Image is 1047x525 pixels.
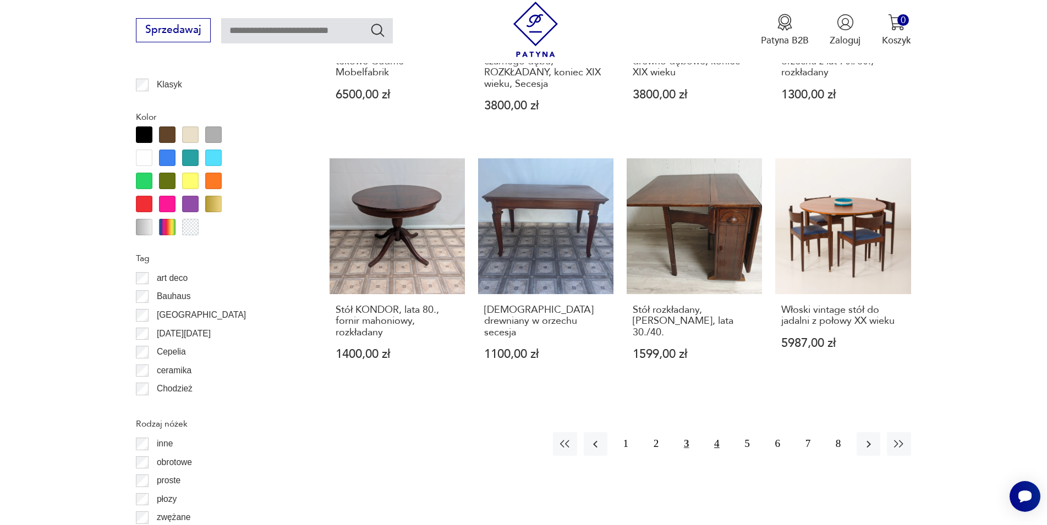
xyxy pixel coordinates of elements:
p: zwężane [157,510,191,524]
button: 6 [766,432,790,456]
button: 7 [796,432,820,456]
h3: Stół drewniany LUBKE w orzechu z lat 70./80., rozkładany [781,45,905,78]
p: inne [157,436,173,451]
a: Stół KONDOR, lata 80., fornir mahoniowy, rozkładanyStół KONDOR, lata 80., fornir mahoniowy, rozkł... [330,158,465,386]
p: Rodzaj nóżek [136,417,298,431]
p: 1100,00 zł [484,349,608,360]
button: Patyna B2B [761,14,809,47]
a: Włoski vintage stół do jadalni z połowy XX wiekuWłoski vintage stół do jadalni z połowy XX wieku5... [775,158,911,386]
button: Szukaj [370,22,386,38]
p: Cepelia [157,345,186,359]
p: Bauhaus [157,289,191,303]
p: 3800,00 zł [484,100,608,112]
p: 5987,00 zł [781,338,905,349]
p: Zaloguj [830,34,860,47]
h3: Stół KONDOR, lata 80., fornir mahoniowy, rozkładany [336,305,459,338]
p: obrotowe [157,455,192,469]
p: 1300,00 zł [781,89,905,101]
button: 8 [826,432,850,456]
img: Ikonka użytkownika [837,14,854,31]
p: [DATE][DATE] [157,327,211,341]
p: 3800,00 zł [633,89,757,101]
p: art deco [157,271,188,285]
button: 2 [644,432,668,456]
button: 1 [614,432,638,456]
a: Ikona medaluPatyna B2B [761,14,809,47]
button: 0Koszyk [882,14,911,47]
p: Ćmielów [157,400,190,415]
p: Patyna B2B [761,34,809,47]
p: proste [157,473,180,488]
p: ceramika [157,363,191,378]
button: Sprzedawaj [136,18,210,42]
button: 4 [705,432,728,456]
a: Stół rozkładany, HARRIS LEBUS, lata 30./40.Stół rozkładany, [PERSON_NAME], lata 30./40.1599,00 zł [627,158,762,386]
img: Ikona medalu [776,14,793,31]
p: Klasyk [157,78,182,92]
p: Kolor [136,110,298,124]
h3: Stół rozkładany, [PERSON_NAME], lata 30./40. [633,305,757,338]
p: 6500,00 zł [336,89,459,101]
p: Chodzież [157,382,193,396]
div: 0 [897,14,909,26]
button: 5 [736,432,759,456]
h3: Włoski vintage stół do jadalni z połowy XX wieku [781,305,905,327]
p: 1400,00 zł [336,349,459,360]
p: [GEOGRAPHIC_DATA] [157,308,246,322]
p: płozy [157,492,177,506]
img: Ikona koszyka [888,14,905,31]
a: Sprzedawaj [136,26,210,35]
iframe: Smartsupp widget button [1010,481,1040,512]
h3: Stół rozkładany lite drewno tekowe Gudme Mobelfabrik [336,45,459,78]
p: Tag [136,251,298,266]
button: Zaloguj [830,14,860,47]
a: Stolik drewniany w orzechu secesja[DEMOGRAPHIC_DATA] drewniany w orzechu secesja1100,00 zł [478,158,613,386]
p: 1599,00 zł [633,349,757,360]
h3: [DEMOGRAPHIC_DATA] drewniany w orzechu secesja [484,305,608,338]
h3: Stół z litego drewna czarnego dębu, ROZKŁADANY, koniec XIX wieku, Secesja [484,45,608,90]
button: 3 [675,432,698,456]
p: Koszyk [882,34,911,47]
img: Patyna - sklep z meblami i dekoracjami vintage [508,2,563,57]
h3: Stół Chippendale, lite drewno dębowe, koniec XIX wieku [633,45,757,78]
